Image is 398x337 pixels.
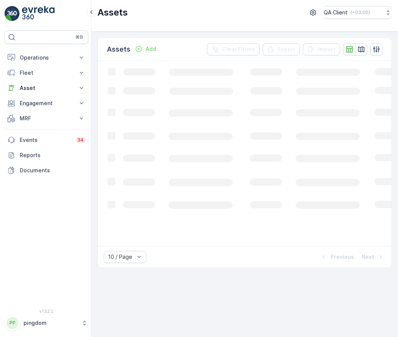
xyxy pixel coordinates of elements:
[5,80,88,96] button: Asset
[5,50,88,65] button: Operations
[5,65,88,80] button: Fleet
[361,252,385,261] button: Next
[24,319,78,327] p: pingdom
[5,6,20,21] img: logo
[324,6,392,19] button: QA Client(+03:00)
[20,54,73,61] p: Operations
[5,315,88,331] button: PPpingdom
[97,6,128,19] p: Assets
[132,44,159,54] button: Add
[319,252,355,261] button: Previous
[22,6,55,21] img: logo_light-DOdMpM7g.png
[5,309,88,313] span: v 1.52.2
[20,151,85,159] p: Reports
[20,136,71,144] p: Events
[20,167,85,174] p: Documents
[5,163,88,178] a: Documents
[5,132,88,148] a: Events34
[20,84,73,92] p: Asset
[75,34,83,40] p: ⌘B
[5,96,88,111] button: Engagement
[318,46,335,53] p: Import
[222,46,255,53] p: Clear Filters
[20,69,73,77] p: Fleet
[331,253,354,261] p: Previous
[278,46,295,53] p: Export
[351,9,370,16] p: ( +03:00 )
[6,317,19,329] div: PP
[5,111,88,126] button: MRF
[5,148,88,163] a: Reports
[263,43,300,55] button: Export
[362,253,374,261] p: Next
[20,99,73,107] p: Engagement
[146,45,156,53] p: Add
[303,43,340,55] button: Import
[77,137,84,143] p: 34
[107,44,130,55] p: Assets
[20,115,73,122] p: MRF
[324,9,348,16] p: QA Client
[207,43,260,55] button: Clear Filters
